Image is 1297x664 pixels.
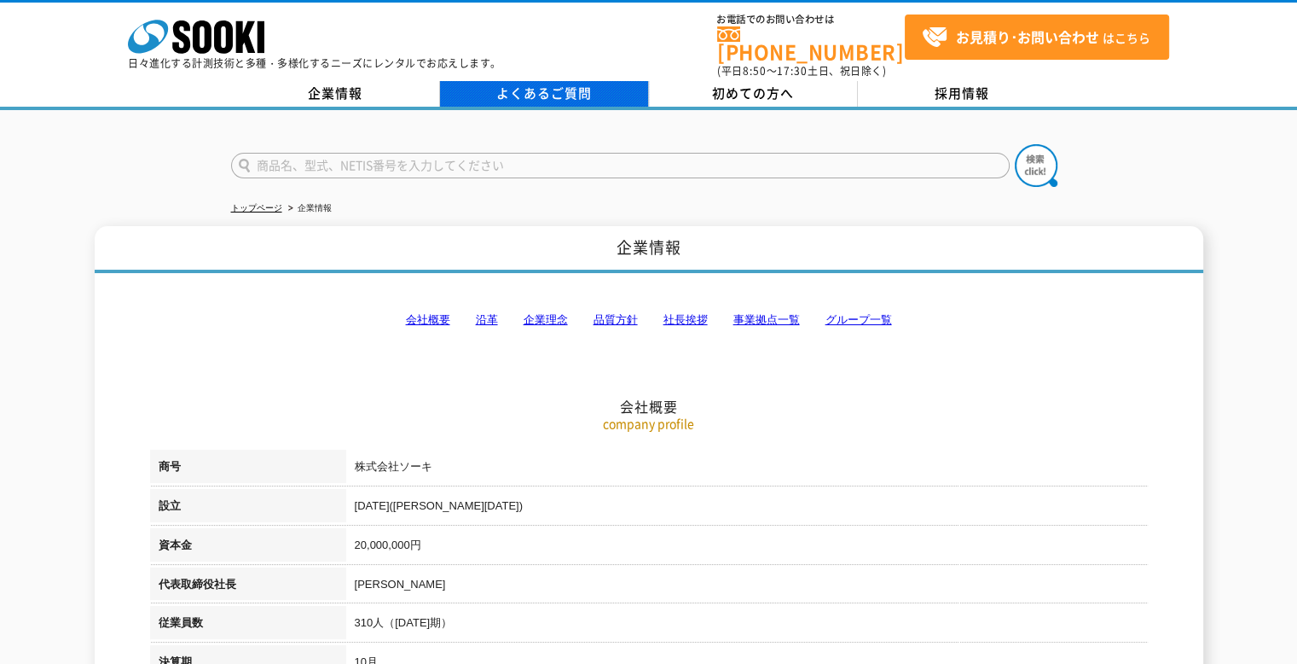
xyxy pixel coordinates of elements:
td: [DATE]([PERSON_NAME][DATE]) [346,489,1148,528]
span: お電話でのお問い合わせは [717,15,905,25]
span: 17:30 [777,63,808,79]
span: 初めての方へ [712,84,794,102]
a: 初めての方へ [649,81,858,107]
img: btn_search.png [1015,144,1057,187]
a: 会社概要 [406,313,450,326]
strong: お見積り･お問い合わせ [956,26,1099,47]
a: 企業情報 [231,81,440,107]
th: 従業員数 [150,606,346,645]
a: 採用情報 [858,81,1067,107]
th: 資本金 [150,528,346,568]
a: 品質方針 [593,313,638,326]
td: 20,000,000円 [346,528,1148,568]
a: 事業拠点一覧 [733,313,800,326]
h1: 企業情報 [95,226,1203,273]
span: はこちら [922,25,1150,50]
a: 沿革 [476,313,498,326]
td: 株式会社ソーキ [346,450,1148,489]
th: 商号 [150,450,346,489]
a: お見積り･お問い合わせはこちら [905,15,1169,60]
a: 企業理念 [524,313,568,326]
input: 商品名、型式、NETIS番号を入力してください [231,153,1010,178]
h2: 会社概要 [150,227,1148,416]
a: グループ一覧 [825,313,892,326]
td: 310人（[DATE]期） [346,606,1148,645]
p: company profile [150,415,1148,433]
a: トップページ [231,203,282,213]
td: [PERSON_NAME] [346,568,1148,607]
li: 企業情報 [285,200,332,218]
a: [PHONE_NUMBER] [717,26,905,61]
p: 日々進化する計測技術と多種・多様化するニーズにレンタルでお応えします。 [128,58,501,68]
th: 代表取締役社長 [150,568,346,607]
span: (平日 ～ 土日、祝日除く) [717,63,886,79]
span: 8:50 [743,63,767,79]
a: 社長挨拶 [663,313,708,326]
th: 設立 [150,489,346,528]
a: よくあるご質問 [440,81,649,107]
